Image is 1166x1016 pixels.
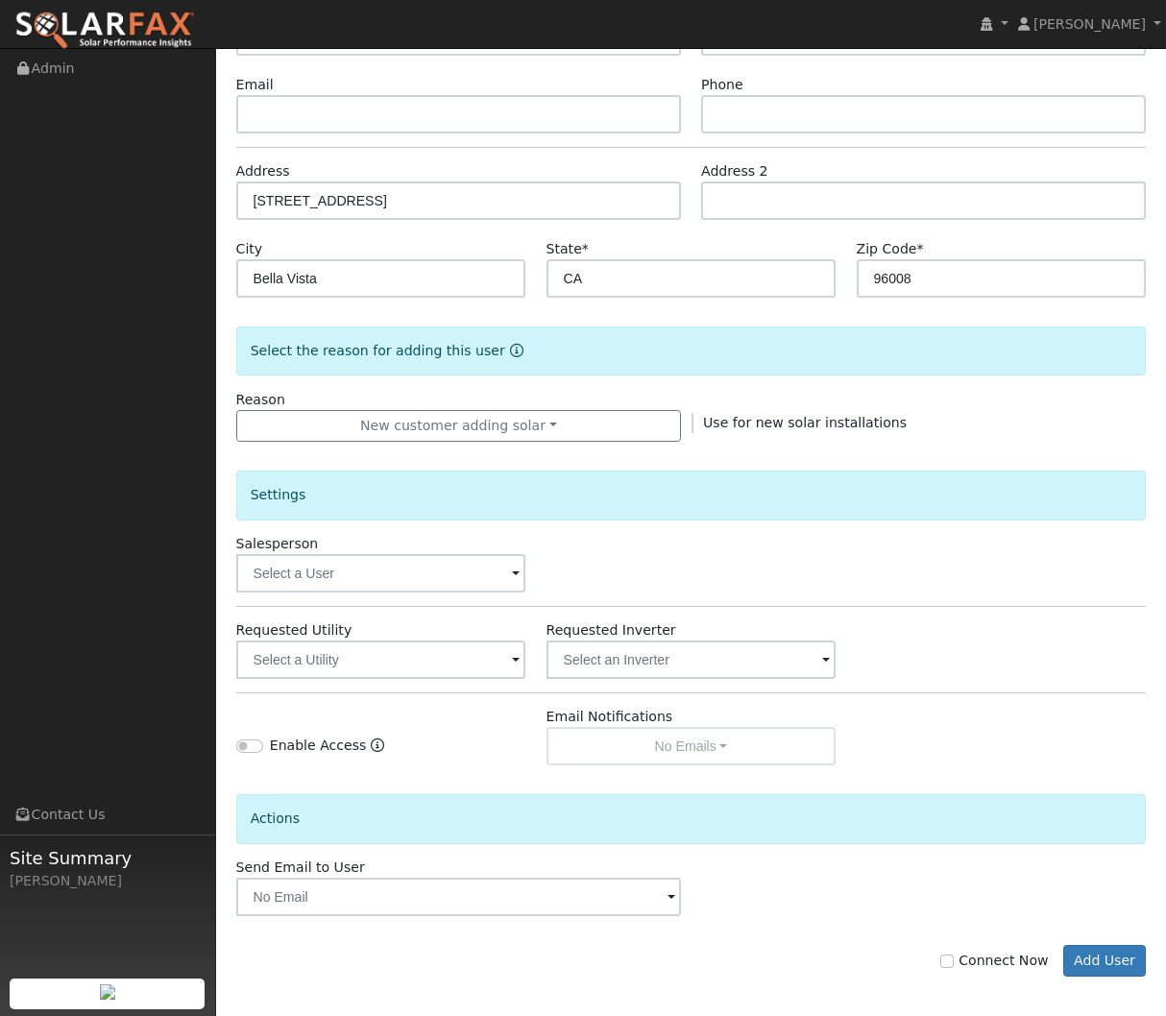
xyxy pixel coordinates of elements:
div: Actions [236,794,1147,843]
input: Select a User [236,554,526,593]
label: Reason [236,390,285,410]
div: Select the reason for adding this user [236,327,1147,375]
div: Settings [236,471,1147,520]
label: Connect Now [940,951,1048,971]
input: Select a Utility [236,641,526,679]
label: Phone [701,75,743,95]
span: [PERSON_NAME] [1033,16,1146,32]
label: Address 2 [701,161,768,181]
button: Add User [1063,945,1147,978]
label: Requested Utility [236,620,352,641]
label: City [236,239,263,259]
label: Zip Code [857,239,924,259]
img: SolarFax [14,11,195,51]
label: Send Email to User [236,858,365,878]
div: [PERSON_NAME] [10,871,206,891]
span: Required [582,241,589,256]
label: Enable Access [270,736,367,756]
input: Connect Now [940,955,954,968]
label: Email [236,75,274,95]
a: Enable Access [371,736,384,765]
label: Address [236,161,290,181]
input: Select an Inverter [547,641,837,679]
button: New customer adding solar [236,410,681,443]
label: State [547,239,589,259]
input: No Email [236,878,681,916]
a: Reason for new user [505,343,523,358]
label: Email Notifications [547,707,673,727]
span: Site Summary [10,845,206,871]
span: Required [917,241,924,256]
span: Use for new solar installations [703,415,907,430]
label: Requested Inverter [547,620,676,641]
img: retrieve [100,984,115,1000]
label: Salesperson [236,534,319,554]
